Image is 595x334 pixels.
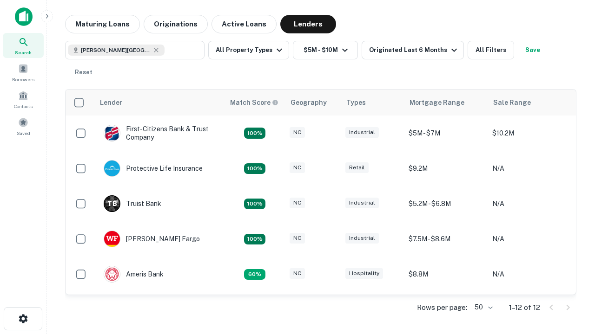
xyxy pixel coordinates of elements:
[471,301,494,314] div: 50
[410,97,464,108] div: Mortgage Range
[290,233,305,244] div: NC
[15,7,33,26] img: capitalize-icon.png
[345,233,379,244] div: Industrial
[104,125,120,141] img: picture
[100,97,122,108] div: Lender
[549,230,595,275] iframe: Chat Widget
[65,15,140,33] button: Maturing Loans
[14,103,33,110] span: Contacts
[244,234,265,245] div: Matching Properties: 2, hasApolloMatch: undefined
[362,41,464,59] button: Originated Last 6 Months
[369,45,460,56] div: Originated Last 6 Months
[3,33,44,58] a: Search
[293,41,358,59] button: $5M - $10M
[404,221,488,257] td: $7.5M - $8.6M
[290,127,305,138] div: NC
[244,128,265,139] div: Matching Properties: 2, hasApolloMatch: undefined
[404,90,488,116] th: Mortgage Range
[244,269,265,280] div: Matching Properties: 1, hasApolloMatch: undefined
[104,195,161,212] div: Truist Bank
[488,90,571,116] th: Sale Range
[225,90,285,116] th: Capitalize uses an advanced AI algorithm to match your search with the best lender. The match sco...
[488,116,571,151] td: $10.2M
[493,97,531,108] div: Sale Range
[104,266,164,283] div: Ameris Bank
[488,151,571,186] td: N/A
[17,129,30,137] span: Saved
[345,268,383,279] div: Hospitality
[291,97,327,108] div: Geography
[12,76,34,83] span: Borrowers
[341,90,404,116] th: Types
[290,198,305,208] div: NC
[404,151,488,186] td: $9.2M
[404,116,488,151] td: $5M - $7M
[94,90,225,116] th: Lender
[81,46,151,54] span: [PERSON_NAME][GEOGRAPHIC_DATA], [GEOGRAPHIC_DATA]
[488,292,571,327] td: N/A
[290,162,305,173] div: NC
[345,162,369,173] div: Retail
[518,41,548,59] button: Save your search to get updates of matches that match your search criteria.
[208,41,289,59] button: All Property Types
[280,15,336,33] button: Lenders
[404,186,488,221] td: $5.2M - $6.8M
[345,127,379,138] div: Industrial
[104,160,203,177] div: Protective Life Insurance
[104,125,215,141] div: First-citizens Bank & Trust Company
[107,199,117,209] p: T B
[488,257,571,292] td: N/A
[346,97,366,108] div: Types
[104,231,200,247] div: [PERSON_NAME] Fargo
[3,60,44,85] a: Borrowers
[290,268,305,279] div: NC
[509,302,540,313] p: 1–12 of 12
[244,163,265,174] div: Matching Properties: 2, hasApolloMatch: undefined
[69,63,99,82] button: Reset
[244,199,265,210] div: Matching Properties: 3, hasApolloMatch: undefined
[404,292,488,327] td: $9.2M
[285,90,341,116] th: Geography
[212,15,277,33] button: Active Loans
[15,49,32,56] span: Search
[104,266,120,282] img: picture
[230,97,277,108] h6: Match Score
[3,87,44,112] a: Contacts
[417,302,467,313] p: Rows per page:
[488,186,571,221] td: N/A
[488,221,571,257] td: N/A
[468,41,514,59] button: All Filters
[230,97,278,108] div: Capitalize uses an advanced AI algorithm to match your search with the best lender. The match sco...
[104,161,120,176] img: picture
[345,198,379,208] div: Industrial
[404,257,488,292] td: $8.8M
[3,114,44,139] a: Saved
[144,15,208,33] button: Originations
[104,231,120,247] img: picture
